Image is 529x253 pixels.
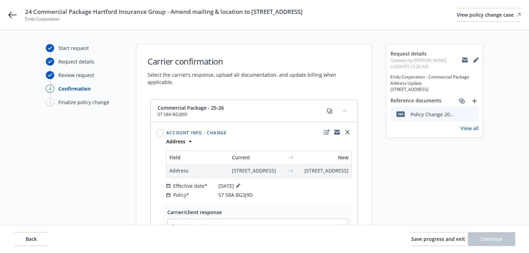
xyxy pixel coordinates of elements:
div: Confirmation [58,85,91,92]
span: Save progress and exit [411,236,465,242]
div: Review request [58,71,94,79]
span: Continue [481,236,503,242]
span: Field [169,154,232,161]
h1: Carrier confirmation [148,56,361,67]
span: [STREET_ADDRESS] [304,167,349,174]
span: [STREET_ADDRESS] [232,167,283,174]
a: View all [461,125,479,132]
span: Eridu Corporation - Commercial Package Address Update [STREET_ADDRESS] [391,74,479,93]
span: Updated by [PERSON_NAME] on [DATE] 10:26 AM [391,57,462,70]
span: Effective date* [173,182,207,189]
a: add [470,97,479,105]
div: Commercial Package - 25-2657 SBA BG3J9Dcopycollapse content [151,100,358,122]
span: Account info - Change [166,130,227,136]
span: New [297,154,349,161]
span: Back [26,236,37,242]
span: Current [232,154,283,161]
span: Reference documents [391,97,442,105]
div: Finalize policy change [58,99,109,106]
a: close [343,128,352,136]
div: Request details [58,58,94,65]
button: Continue [468,232,515,246]
div: 5 [46,98,54,106]
span: Carrier/client response [167,209,222,216]
a: associate [458,97,466,105]
button: Save progress and exit [411,232,465,246]
button: download file [459,111,464,118]
span: 57 SBA BG3J9D [218,191,253,199]
span: Commercial Package - 25-26 [158,104,224,111]
span: pdf [396,111,405,117]
span: Request details [391,50,462,57]
div: Policy Change 2025 Commercial Package ENDT # 1 - change the mailing address to read [STREET_ADDRE... [411,111,456,118]
span: [DATE] [218,182,242,190]
span: Policy* [173,191,189,199]
span: Address [169,167,226,174]
div: Start request [58,44,89,52]
button: Back [14,232,49,246]
div: 4 [46,85,54,93]
a: edit [322,128,331,136]
strong: Address [166,138,185,145]
span: 24 Commercial Package Hartford Insurance Group - Amend mailing & location to [STREET_ADDRESS] [25,8,303,16]
span: 57 SBA BG3J9D [158,111,224,118]
button: collapse content [339,105,351,116]
a: View policy change case [457,8,521,22]
button: preview file [470,111,476,118]
a: copy [326,107,334,115]
span: Eridu Corporation [25,16,303,22]
span: Select the carrier’s response, upload all documentation, and update billing when applicable. [148,71,361,86]
a: copyLogging [333,128,341,136]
